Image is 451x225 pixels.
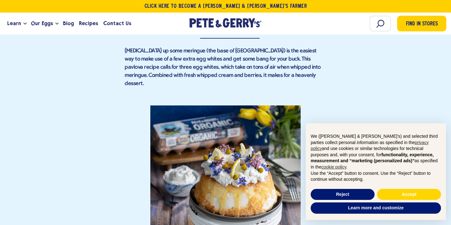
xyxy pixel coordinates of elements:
[377,189,441,200] button: Accept
[23,23,27,25] button: Open the dropdown menu for Learn
[60,15,76,32] a: Blog
[311,170,441,183] p: Use the “Accept” button to consent. Use the “Reject” button to continue without accepting.
[7,19,21,27] span: Learn
[311,202,441,214] button: Learn more and customize
[397,16,446,31] a: Find in Stores
[31,19,53,27] span: Our Eggs
[370,16,391,31] input: Search
[321,164,346,169] a: cookie policy
[103,19,131,27] span: Contact Us
[311,189,375,200] button: Reject
[406,20,438,29] span: Find in Stores
[76,15,101,32] a: Recipes
[5,15,23,32] a: Learn
[101,15,134,32] a: Contact Us
[29,15,55,32] a: Our Eggs
[55,23,59,25] button: Open the dropdown menu for Our Eggs
[79,19,98,27] span: Recipes
[125,47,326,88] p: [MEDICAL_DATA] up some meringue (the base of [GEOGRAPHIC_DATA]) is the easiest way to make use of...
[311,133,441,170] p: We ([PERSON_NAME] & [PERSON_NAME]'s) and selected third parties collect personal information as s...
[63,19,74,27] span: Blog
